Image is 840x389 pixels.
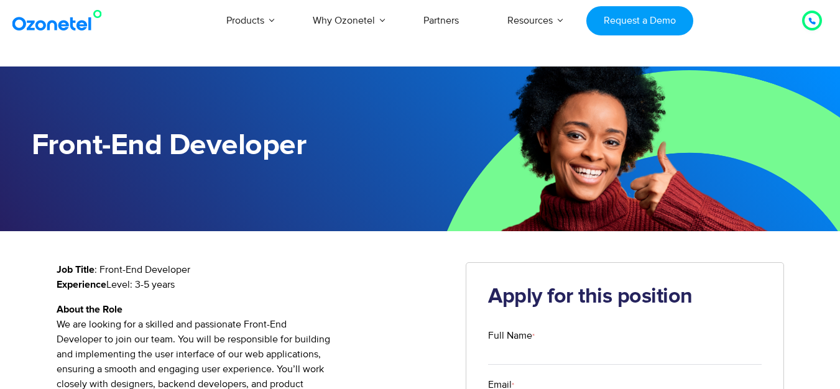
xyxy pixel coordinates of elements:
label: Full Name [488,328,762,343]
strong: About the Role [57,304,122,314]
h1: Front-End Developer [32,129,420,163]
a: Request a Demo [586,6,693,35]
strong: Job Title [57,265,95,275]
strong: Experience [57,280,106,290]
h2: Apply for this position [488,285,762,309]
p: : Front-End Developer Level: 3-5 years [57,262,448,292]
